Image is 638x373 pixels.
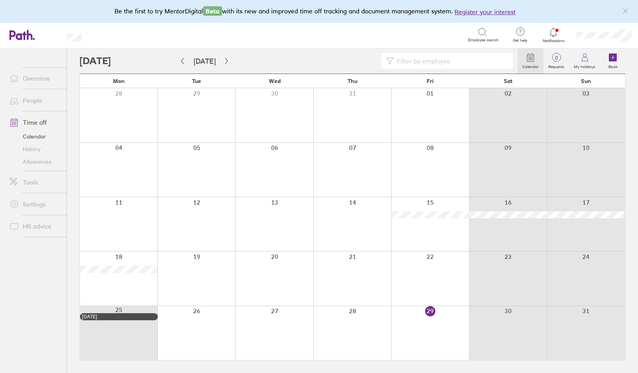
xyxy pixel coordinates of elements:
[604,62,622,69] label: Book
[544,55,569,61] span: 0
[3,92,67,108] a: People
[504,78,512,84] span: Sat
[3,130,67,143] a: Calendar
[3,196,67,212] a: Settings
[468,38,499,42] span: Employee search
[269,78,281,84] span: Wed
[507,38,533,43] span: Get help
[192,78,201,84] span: Tue
[187,55,222,68] button: [DATE]
[569,48,600,74] a: My holidays
[203,6,222,16] span: Beta
[544,62,569,69] label: Requests
[3,143,67,155] a: History
[103,31,123,38] div: Search
[3,114,67,130] a: Time off
[541,39,566,43] span: Notifications
[348,78,357,84] span: Thu
[569,62,600,69] label: My holidays
[3,70,67,86] a: Overview
[394,54,508,68] input: Filter by employee
[3,155,67,168] a: Allowances
[113,78,125,84] span: Mon
[581,78,591,84] span: Sun
[518,48,544,74] a: Calendar
[3,174,67,190] a: Tools
[541,27,566,43] a: Notifications
[82,314,156,319] div: [DATE]
[600,48,625,74] a: Book
[455,7,516,17] button: Register your interest
[3,218,67,234] a: HR advice
[427,78,434,84] span: Fri
[518,62,544,69] label: Calendar
[115,6,523,17] div: Be the first to try MentorDigital with its new and improved time off tracking and document manage...
[544,48,569,74] a: 0Requests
